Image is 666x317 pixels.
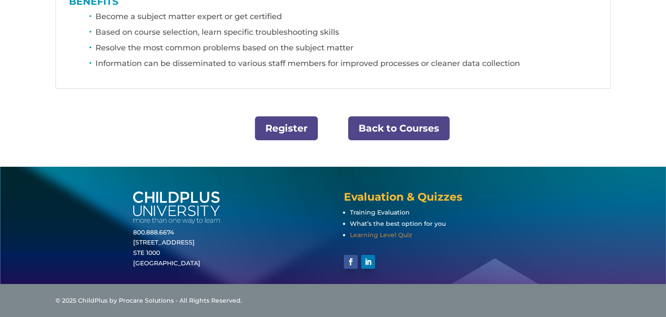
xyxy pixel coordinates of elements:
iframe: Chat Widget [525,223,666,317]
a: [STREET_ADDRESS]STE 1000[GEOGRAPHIC_DATA] [133,238,200,267]
a: Training Evaluation [350,208,410,216]
a: 800.888.6674 [133,228,174,236]
a: What’s the best option for you [350,220,446,228]
li: Become a subject matter expert or get certified [95,11,597,26]
div: © 2025 ChildPlus by Procare Solutions - All Rights Reserved. [55,296,610,306]
a: Follow on LinkedIn [361,255,375,269]
li: Resolve the most common problems based on the subject matter [95,42,597,58]
a: Back to Courses [348,116,450,140]
li: Information can be disseminated to various staff members for improved processes or cleaner data c... [95,58,597,73]
h4: Evaluation & Quizzes [344,192,532,207]
a: Register [255,116,318,140]
li: Based on course selection, learn specific troubleshooting skills [95,26,597,42]
a: Follow on Facebook [344,255,358,269]
img: white-cpu-wordmark [133,192,220,224]
a: Learning Level Quiz [350,231,412,239]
